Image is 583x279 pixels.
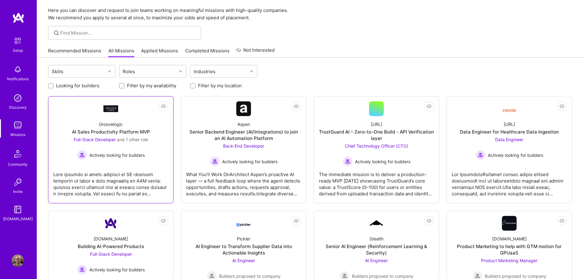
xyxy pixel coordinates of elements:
[236,47,275,58] a: Not Interested
[210,156,220,166] img: Actively looking for builders
[77,265,87,274] img: Actively looking for builders
[56,82,99,89] label: Looking for builders
[476,150,485,160] img: Actively looking for builders
[108,70,111,73] i: icon Chevron
[108,47,134,58] a: All Missions
[50,67,65,76] div: Skills
[371,121,382,127] div: [URL]
[232,258,255,263] span: AI Engineer
[77,150,87,160] img: Actively looking for builders
[161,104,166,109] i: icon EyeClosed
[559,104,564,109] i: icon EyeClosed
[74,137,116,142] span: Full-Stack Developer
[10,131,25,138] div: Missions
[369,219,384,227] img: Company Logo
[319,166,434,197] div: The immediate mission is to deliver a production-ready MVP [DATE] showcasing TrustGuard’s core va...
[13,188,23,195] div: Invite
[488,152,543,158] span: Actively looking for builders
[10,254,25,267] a: User Avatar
[12,254,24,267] img: User Avatar
[12,176,24,188] img: Invite
[355,158,410,165] span: Actively looking for builders
[460,129,559,135] div: Data Engineer for Healthcare Data Ingestion
[11,34,24,47] img: setup
[502,104,517,114] img: Company Logo
[89,266,145,273] span: Actively looking for builders
[12,203,24,216] img: guide book
[127,82,176,89] label: Filter by my availability
[198,82,242,89] label: Filter by my location
[94,236,128,242] div: [DOMAIN_NAME]
[294,218,299,223] i: icon EyeClosed
[10,146,25,161] img: Community
[99,121,123,127] div: Groovelogic
[89,152,145,158] span: Actively looking for builders
[78,243,144,250] div: Building AI-Powered Products
[117,137,148,142] span: and 1 other role
[250,70,253,73] i: icon Chevron
[3,216,33,222] div: [DOMAIN_NAME]
[481,258,537,263] span: Product Marketing Manager
[236,101,251,116] img: Company Logo
[13,47,23,54] div: Setup
[452,243,567,256] div: Product Marketing to help with GTM motion for GPUaaS
[48,7,572,21] p: Here you can discover and request to join teams working on meaningful missions with high-quality ...
[186,166,301,197] div: What You’ll Work OnArchitect Aspen’s proactive AI layer — a full feedback loop where the agent de...
[12,12,24,23] img: logo
[345,143,408,149] span: Chief Technology Officer (CTO)
[7,76,29,82] div: Notifications
[186,243,301,256] div: AI Engineer to Transform Supplier Data into Actionable Insights
[236,218,251,229] img: Company Logo
[161,218,166,223] i: icon EyeClosed
[319,129,434,141] div: TrustGuard AI – Zero-to-One Build - API Verification layer
[343,156,353,166] img: Actively looking for builders
[60,30,196,36] input: Find Mission...
[294,104,299,109] i: icon EyeClosed
[103,105,118,112] img: Company Logo
[223,143,264,149] span: Back-End Developer
[237,121,250,127] div: Aspen
[53,166,168,197] div: Lore ipsumdo si ametc adipisci el SE-doeiusm temporin ut labor e dolo magnaaliq en A4M venia: qui...
[9,104,27,111] div: Discovery
[365,258,388,263] span: AI Engineer
[141,47,178,58] a: Applied Missions
[53,101,168,198] a: Company LogoGroovelogicAI Sales Productivity Platform MVPFull-Stack Developer and 1 other roleAct...
[186,101,301,198] a: Company LogoAspenSenior Backend Engineer (AI/Integrations) to join an AI Automation PlatformBack-...
[427,104,432,109] i: icon EyeClosed
[319,243,434,256] div: Senior AI Engineer (Reinforcement Learning & Security)
[186,129,301,141] div: Senior Backend Engineer (AI/Integrations) to join an AI Automation Platform
[12,92,24,104] img: discovery
[237,236,250,242] div: Pickler
[452,166,567,197] div: Lor IpsumdoloRsitamet consec adipis elitsed doeiusmodt inci ut laboreetdolo magnaal eni admini ve...
[12,119,24,131] img: teamwork
[185,47,230,58] a: Completed Missions
[495,137,523,142] span: Data Engineer
[12,63,24,76] img: bell
[103,216,118,231] img: Company Logo
[192,67,217,76] div: Industries
[319,101,434,198] a: [URL]TrustGuard AI – Zero-to-One Build - API Verification layerChief Technology Officer (CTO) Act...
[53,29,60,36] i: icon SearchGrey
[504,121,515,127] div: [URL]
[222,158,278,165] span: Actively looking for builders
[369,236,383,242] div: Stealth
[121,67,136,76] div: Roles
[502,216,517,231] img: Company Logo
[559,218,564,223] i: icon EyeClosed
[427,218,432,223] i: icon EyeClosed
[452,101,567,198] a: Company Logo[URL]Data Engineer for Healthcare Data IngestionData Engineer Actively looking for bu...
[179,70,182,73] i: icon Chevron
[48,47,101,58] a: Recommended Missions
[72,129,150,135] div: AI Sales Productivity Platform MVP
[90,251,132,257] span: Full-Stack Developer
[8,161,28,168] div: Community
[492,236,527,242] div: [DOMAIN_NAME]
